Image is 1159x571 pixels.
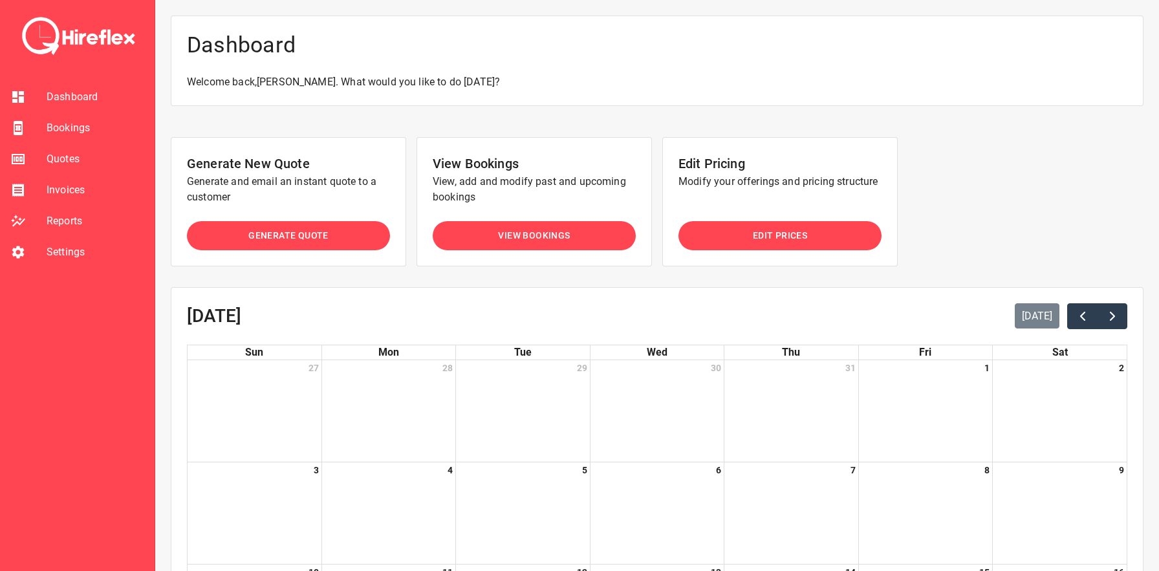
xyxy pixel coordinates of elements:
[848,462,858,478] a: August 7, 2025
[753,228,807,244] span: Edit Prices
[779,345,803,360] a: Thursday
[47,244,144,260] span: Settings
[187,153,390,174] h6: Generate New Quote
[1050,345,1070,360] a: Saturday
[187,74,1127,90] p: Welcome back, [PERSON_NAME] . What would you like to do [DATE]?
[188,462,321,564] td: August 3, 2025
[306,360,321,376] a: July 27, 2025
[678,153,882,174] h6: Edit Pricing
[47,151,144,167] span: Quotes
[982,360,992,376] a: August 1, 2025
[187,32,1127,59] h4: Dashboard
[993,360,1127,462] td: August 2, 2025
[1015,303,1060,329] button: [DATE]
[512,345,534,360] a: Tuesday
[708,360,724,376] a: July 30, 2025
[321,462,455,564] td: August 4, 2025
[590,462,724,564] td: August 6, 2025
[993,462,1127,564] td: August 9, 2025
[1116,462,1127,478] a: August 9, 2025
[187,306,241,327] h2: [DATE]
[376,345,402,360] a: Monday
[47,89,144,105] span: Dashboard
[498,228,570,244] span: View Bookings
[590,360,724,462] td: July 30, 2025
[440,360,455,376] a: July 28, 2025
[188,360,321,462] td: July 27, 2025
[311,462,321,478] a: August 3, 2025
[456,360,590,462] td: July 29, 2025
[713,462,724,478] a: August 6, 2025
[843,360,858,376] a: July 31, 2025
[678,174,882,189] p: Modify your offerings and pricing structure
[456,462,590,564] td: August 5, 2025
[47,120,144,136] span: Bookings
[433,153,636,174] h6: View Bookings
[47,213,144,229] span: Reports
[724,462,858,564] td: August 7, 2025
[574,360,590,376] a: July 29, 2025
[187,174,390,205] p: Generate and email an instant quote to a customer
[916,345,934,360] a: Friday
[644,345,670,360] a: Wednesday
[1097,303,1127,329] button: Next month
[445,462,455,478] a: August 4, 2025
[243,345,266,360] a: Sunday
[579,462,590,478] a: August 5, 2025
[858,462,992,564] td: August 8, 2025
[1067,303,1098,329] button: Previous month
[433,174,636,205] p: View, add and modify past and upcoming bookings
[1116,360,1127,376] a: August 2, 2025
[982,462,992,478] a: August 8, 2025
[321,360,455,462] td: July 28, 2025
[858,360,992,462] td: August 1, 2025
[47,182,144,198] span: Invoices
[248,228,329,244] span: Generate Quote
[724,360,858,462] td: July 31, 2025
